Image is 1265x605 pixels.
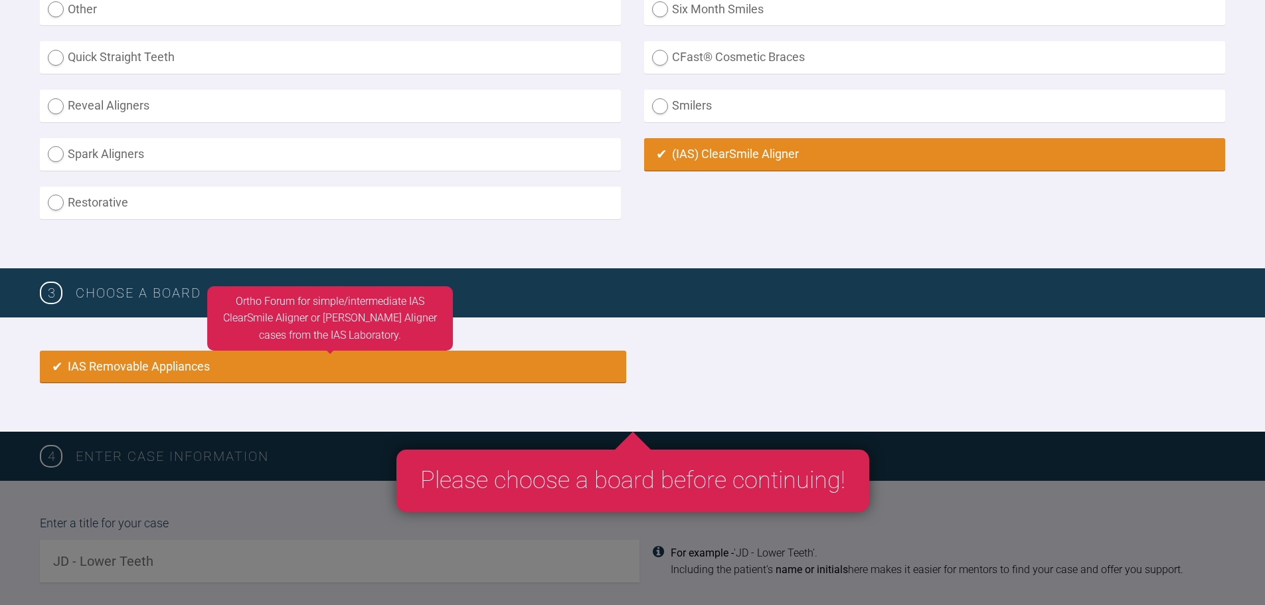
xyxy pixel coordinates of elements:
label: Smilers [644,90,1225,122]
div: Please choose a board before continuing! [396,450,869,512]
label: (IAS) ClearSmile Aligner [644,138,1225,171]
label: Reveal Aligners [40,90,621,122]
label: Quick Straight Teeth [40,41,621,74]
label: Restorative [40,187,621,219]
div: Ortho Forum for simple/intermediate IAS ClearSmile Aligner or [PERSON_NAME] Aligner cases from th... [207,286,453,351]
h3: Choose a board [76,282,1225,303]
label: CFast® Cosmetic Braces [644,41,1225,74]
label: IAS Removable Appliances [40,351,626,383]
span: 3 [40,282,62,304]
label: Spark Aligners [40,138,621,171]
